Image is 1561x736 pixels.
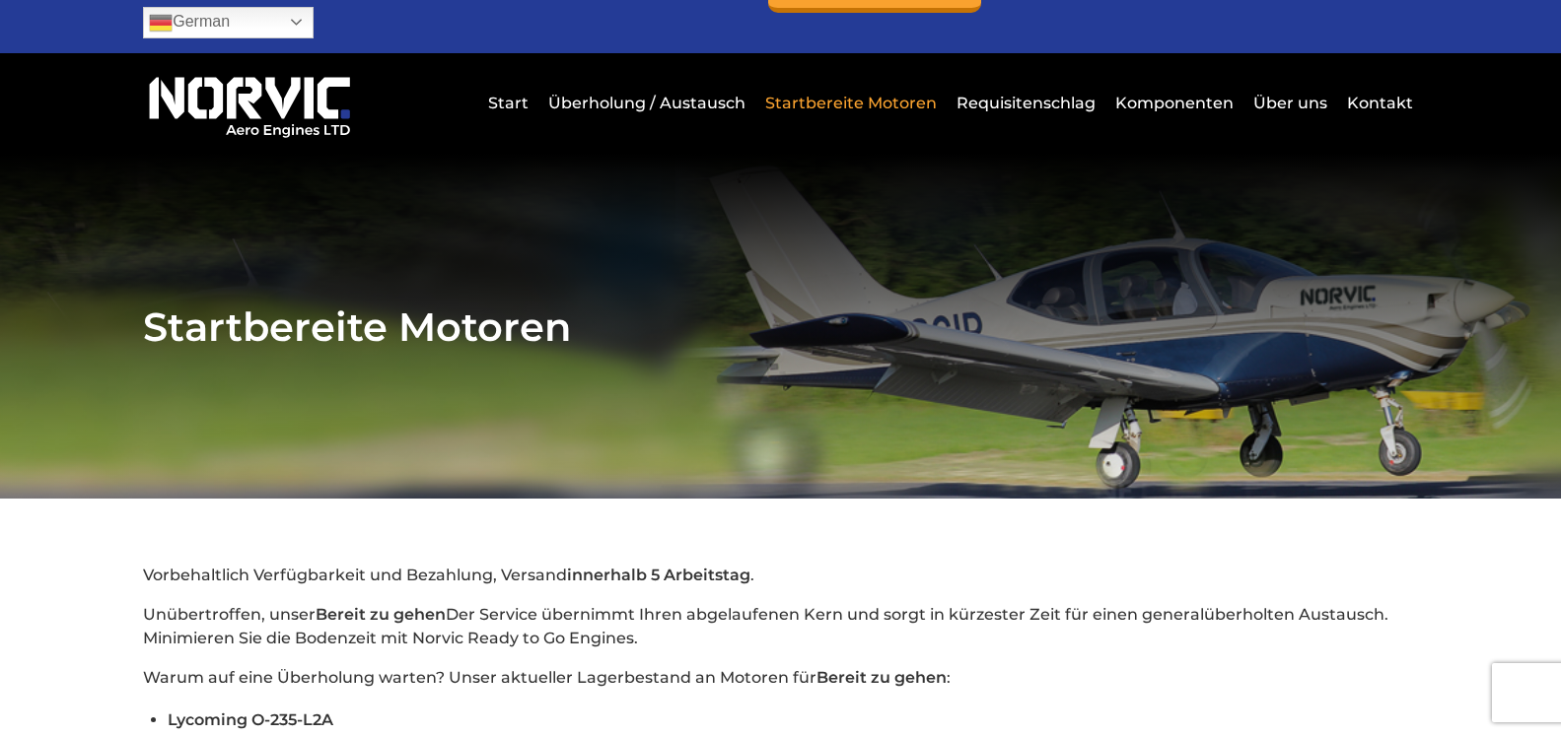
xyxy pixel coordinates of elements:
span: Lycoming O-235-L2A [168,710,333,729]
img: Norvic Aero Engines-Logo [143,68,355,140]
a: Über uns [1248,79,1332,127]
a: Requisitenschlag [952,79,1100,127]
a: Komponenten [1110,79,1239,127]
strong: innerhalb 5 Arbeitstag [567,566,750,584]
a: Start [483,79,533,127]
strong: Bereit zu gehen [816,668,947,687]
a: Überholung / Austausch [543,79,750,127]
strong: Bereit zu gehen [316,605,446,624]
a: German [143,7,314,38]
p: Unübertroffen, unser Der Service übernimmt Ihren abgelaufenen Kern und sorgt in kürzester Zeit fü... [143,603,1418,650]
a: Kontakt [1342,79,1413,127]
p: Warum auf eine Überholung warten? Unser aktueller Lagerbestand an Motoren für : [143,666,1418,690]
img: de [149,11,173,34]
h1: Startbereite Motoren [143,302,1418,351]
a: Startbereite Motoren [760,79,942,127]
p: Vorbehaltlich Verfügbarkeit und Bezahlung, Versand . [143,564,1418,587]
